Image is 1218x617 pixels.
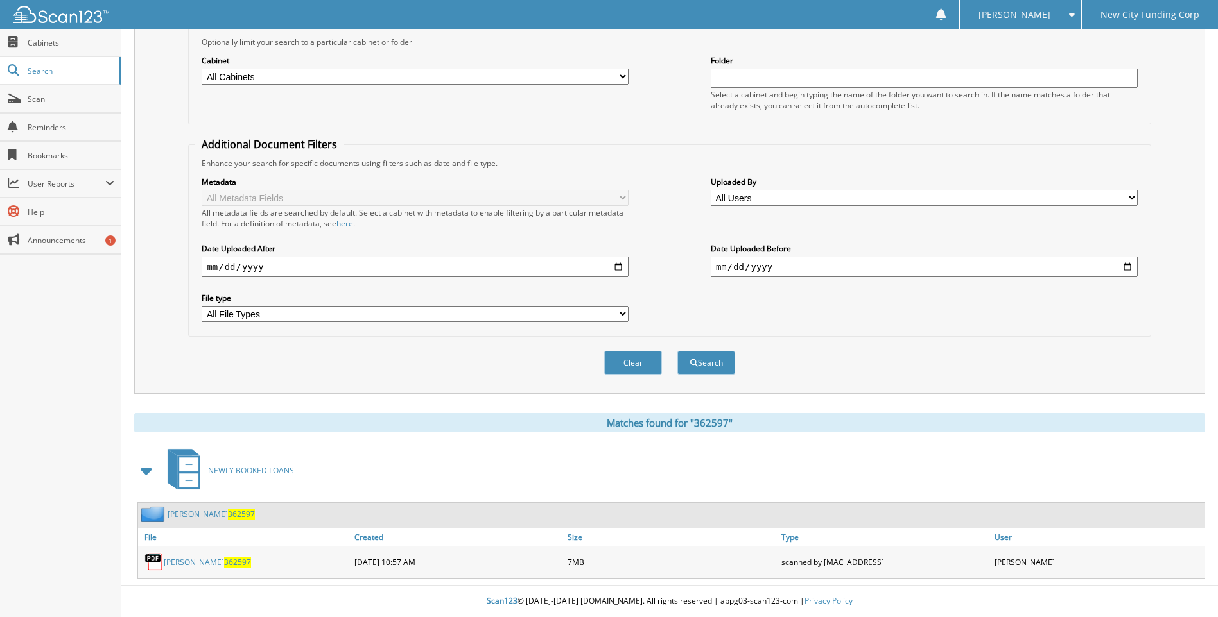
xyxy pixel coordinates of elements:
a: [PERSON_NAME]362597 [168,509,255,520]
div: Enhance your search for specific documents using filters such as date and file type. [195,158,1144,169]
a: Created [351,528,564,546]
a: here [336,218,353,229]
span: Cabinets [28,37,114,48]
div: Matches found for "362597" [134,413,1205,432]
label: Date Uploaded After [202,243,629,254]
div: [PERSON_NAME] [991,549,1205,575]
button: Clear [604,351,662,375]
a: NEWLY BOOKED LOANS [160,445,294,496]
label: Metadata [202,176,629,187]
img: PDF.png [144,552,164,571]
span: 362597 [228,509,255,520]
span: Scan123 [487,595,518,606]
button: Search [677,351,735,375]
a: Type [778,528,991,546]
div: © [DATE]-[DATE] [DOMAIN_NAME]. All rights reserved | appg03-scan123-com | [121,586,1218,617]
a: User [991,528,1205,546]
a: Privacy Policy [805,595,853,606]
input: start [202,257,629,277]
label: Uploaded By [711,176,1138,187]
div: 1 [105,235,116,246]
img: folder2.png [141,506,168,522]
span: 362597 [224,557,251,568]
span: NEWLY BOOKED LOANS [208,465,294,476]
a: [PERSON_NAME]362597 [164,557,251,568]
div: All metadata fields are searched by default. Select a cabinet with metadata to enable filtering b... [202,207,629,229]
input: end [711,257,1138,277]
span: New City Funding Corp [1101,11,1199,19]
div: scanned by [MAC_ADDRESS] [778,549,991,575]
a: Size [564,528,778,546]
div: 7MB [564,549,778,575]
div: Optionally limit your search to a particular cabinet or folder [195,37,1144,47]
legend: Additional Document Filters [195,137,344,151]
span: Announcements [28,235,114,246]
span: Scan [28,94,114,105]
label: Cabinet [202,55,629,66]
div: Select a cabinet and begin typing the name of the folder you want to search in. If the name match... [711,89,1138,111]
label: Date Uploaded Before [711,243,1138,254]
span: Search [28,65,112,76]
a: File [138,528,351,546]
label: File type [202,292,629,303]
span: Help [28,207,114,217]
span: Reminders [28,122,114,133]
span: [PERSON_NAME] [979,11,1050,19]
span: User Reports [28,178,105,189]
div: [DATE] 10:57 AM [351,549,564,575]
img: scan123-logo-white.svg [13,6,109,23]
span: Bookmarks [28,150,114,161]
label: Folder [711,55,1138,66]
